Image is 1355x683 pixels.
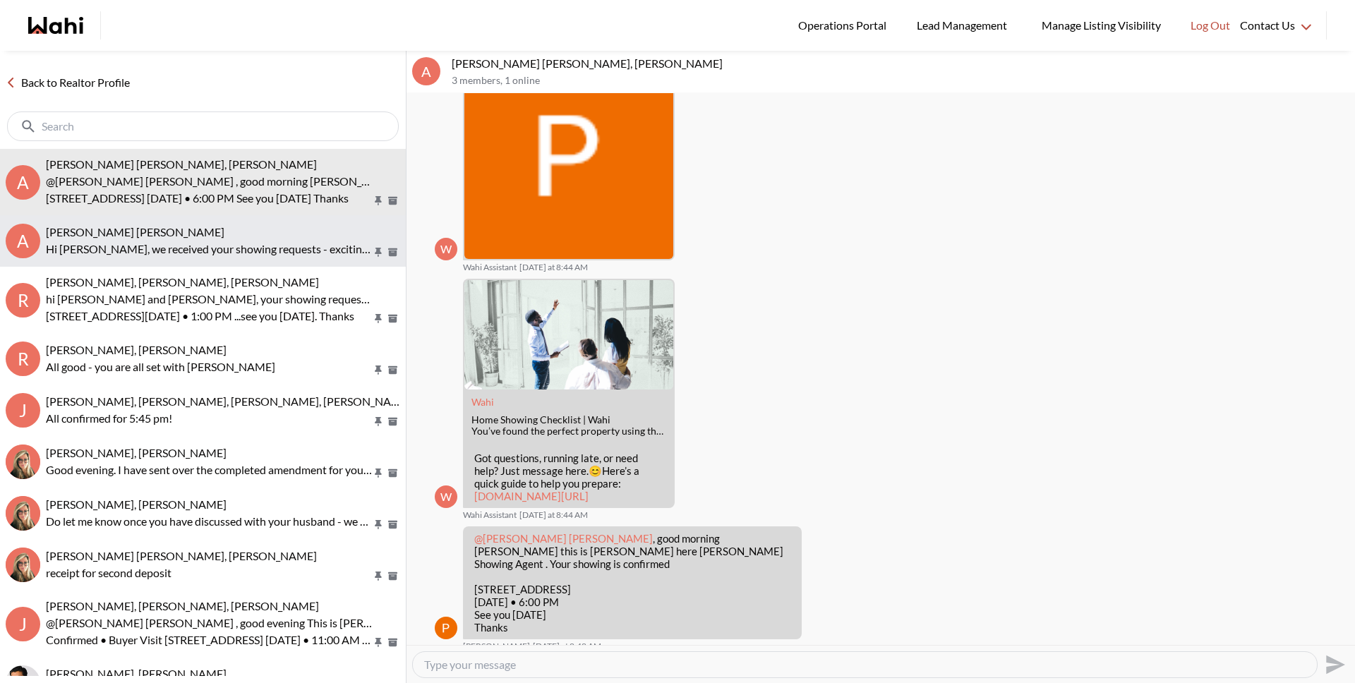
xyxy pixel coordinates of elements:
[519,262,588,273] time: 2025-09-02T12:44:52.135Z
[6,224,40,258] div: A
[372,313,385,325] button: Pin
[372,195,385,207] button: Pin
[385,416,400,428] button: Archive
[474,452,663,502] p: Got questions, running late, or need help? Just message here. Here’s a quick guide to help you pr...
[372,364,385,376] button: Pin
[474,583,790,634] p: [STREET_ADDRESS] [DATE] • 6:00 PM See you [DATE] Thanks
[533,641,601,652] time: 2025-09-02T12:48:34.551Z
[6,607,40,641] div: J
[6,341,40,376] div: R
[474,532,790,570] p: , good morning [PERSON_NAME] this is [PERSON_NAME] here [PERSON_NAME] Showing Agent . Your showin...
[46,173,372,190] p: @[PERSON_NAME] [PERSON_NAME] , good morning [PERSON_NAME] this is [PERSON_NAME] here [PERSON_NAME...
[424,658,1306,672] textarea: Type your message
[42,119,367,133] input: Search
[471,425,666,437] div: You’ve found the perfect property using the Wahi app. Now what? Book a showing instantly and foll...
[385,519,400,531] button: Archive
[46,241,372,258] p: Hi [PERSON_NAME], we received your showing requests - exciting 🎉 . We will be in touch shortly.
[46,461,372,478] p: Good evening. I have sent over the completed amendment for you. Talk soon.
[385,313,400,325] button: Archive
[385,570,400,582] button: Archive
[519,509,588,521] time: 2025-09-02T12:44:52.204Z
[46,275,319,289] span: [PERSON_NAME], [PERSON_NAME], [PERSON_NAME]
[474,532,653,545] span: @[PERSON_NAME] [PERSON_NAME]
[798,16,891,35] span: Operations Portal
[372,519,385,531] button: Pin
[412,57,440,85] div: A
[435,485,457,508] div: W
[6,393,40,428] div: J
[6,283,40,318] div: R
[46,497,227,511] span: [PERSON_NAME], [PERSON_NAME]
[46,446,227,459] span: [PERSON_NAME], [PERSON_NAME]
[474,490,589,502] a: [DOMAIN_NAME][URL]
[1037,16,1165,35] span: Manage Listing Visibility
[46,308,372,325] p: [STREET_ADDRESS][DATE] • 1:00 PM ...see you [DATE]. Thanks
[385,364,400,376] button: Archive
[385,636,400,648] button: Archive
[464,280,673,389] img: Home Showing Checklist | Wahi
[589,464,602,477] span: 😊
[6,445,40,479] img: D
[372,246,385,258] button: Pin
[46,599,319,612] span: [PERSON_NAME], [PERSON_NAME], [PERSON_NAME]
[435,238,457,260] div: W
[46,225,224,238] span: [PERSON_NAME] [PERSON_NAME]
[463,641,530,652] span: [PERSON_NAME]
[46,667,227,680] span: [PERSON_NAME], [PERSON_NAME]
[46,343,227,356] span: [PERSON_NAME], [PERSON_NAME]
[1191,16,1230,35] span: Log Out
[6,548,40,582] div: Jeremy Tod, Barbara
[464,50,673,259] img: ACg8ocK77HoWhkg8bRa2ZxafkASYfLNHcbcPSYTZ4oDG_AWZJzrXYA=s96-c
[46,291,372,308] p: hi [PERSON_NAME] and [PERSON_NAME], your showing request for [DATE] is confirmed.
[46,549,317,562] span: [PERSON_NAME] [PERSON_NAME], [PERSON_NAME]
[46,631,372,648] p: Confirmed • Buyer Visit [STREET_ADDRESS] [DATE] • 11:00 AM See you then …. Thanks
[372,636,385,648] button: Pin
[46,157,317,171] span: [PERSON_NAME] [PERSON_NAME], [PERSON_NAME]
[6,496,40,531] div: BEVERLY null, Barbara
[46,358,372,375] p: All good - you are all set with [PERSON_NAME]
[46,564,372,581] p: receipt for second deposit
[452,75,1349,87] p: 3 members , 1 online
[385,467,400,479] button: Archive
[471,414,666,426] div: Home Showing Checklist | Wahi
[6,165,40,200] div: A
[372,416,385,428] button: Pin
[6,496,40,531] img: B
[1318,648,1349,680] button: Send
[435,617,457,639] img: P
[435,617,457,639] div: Paul Sharma
[28,17,83,34] a: Wahi homepage
[46,513,372,530] p: Do let me know once you have discussed with your husband - we are happy to keep the agreement sho...
[917,16,1012,35] span: Lead Management
[463,509,517,521] span: Wahi Assistant
[385,195,400,207] button: Archive
[46,615,372,631] p: @[PERSON_NAME] [PERSON_NAME] , good evening This is [PERSON_NAME] here, showing agent and your sh...
[372,467,385,479] button: Pin
[463,262,517,273] span: Wahi Assistant
[385,246,400,258] button: Archive
[6,548,40,582] img: J
[452,56,1349,71] p: [PERSON_NAME] [PERSON_NAME], [PERSON_NAME]
[46,410,372,427] p: All confirmed for 5:45 pm!
[372,570,385,582] button: Pin
[471,396,494,408] a: Attachment
[46,394,504,408] span: [PERSON_NAME], [PERSON_NAME], [PERSON_NAME], [PERSON_NAME], [PERSON_NAME]
[6,445,40,479] div: David Rodriguez, Barbara
[46,190,372,207] p: [STREET_ADDRESS] [DATE] • 6:00 PM See you [DATE] Thanks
